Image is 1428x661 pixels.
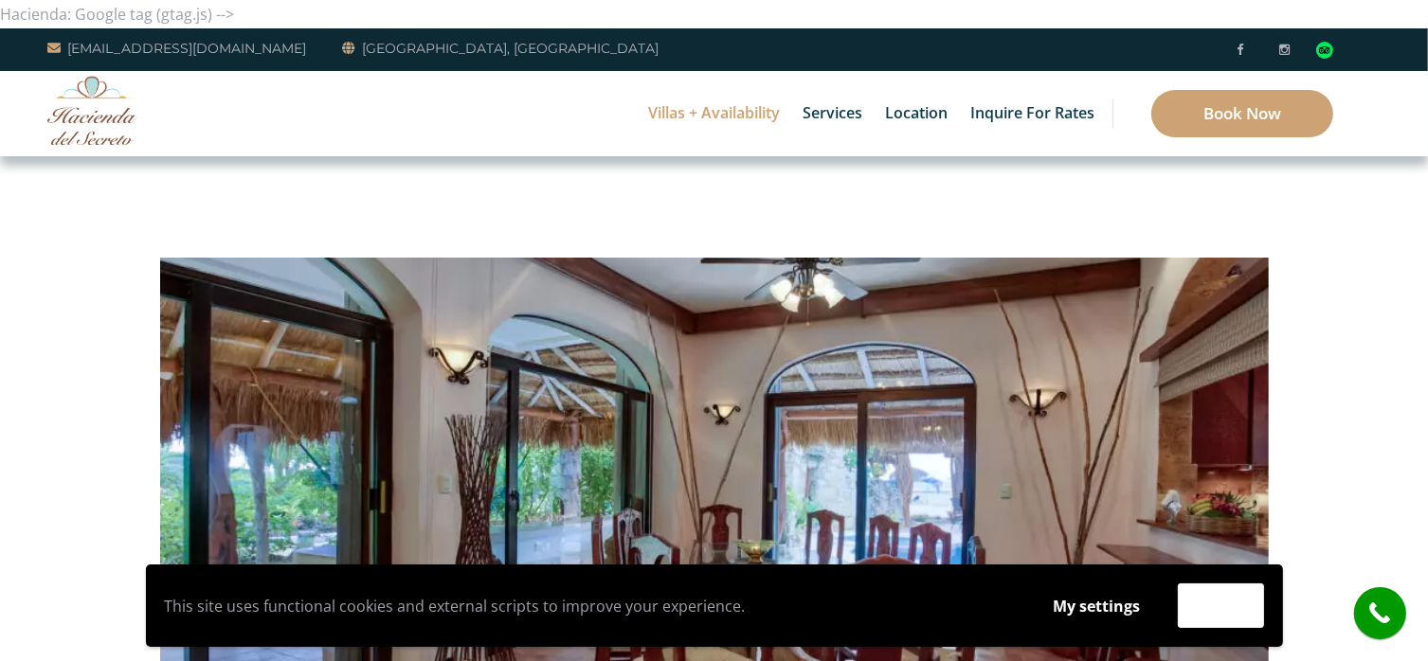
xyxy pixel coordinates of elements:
button: My settings [1036,584,1159,628]
button: Accept [1178,583,1264,628]
a: [GEOGRAPHIC_DATA], [GEOGRAPHIC_DATA] [342,37,659,60]
a: Villas + Availability [639,71,789,156]
img: Tripadvisor_logomark.svg [1316,42,1333,59]
i: call [1359,592,1401,634]
p: This site uses functional cookies and external scripts to improve your experience. [165,592,1017,620]
img: Awesome Logo [47,76,137,145]
a: Inquire for Rates [961,71,1104,156]
div: Read traveler reviews on Tripadvisor [1316,42,1333,59]
a: Book Now [1151,90,1333,137]
a: call [1354,587,1406,639]
a: [EMAIL_ADDRESS][DOMAIN_NAME] [47,37,306,60]
a: Services [793,71,872,156]
a: Location [876,71,957,156]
